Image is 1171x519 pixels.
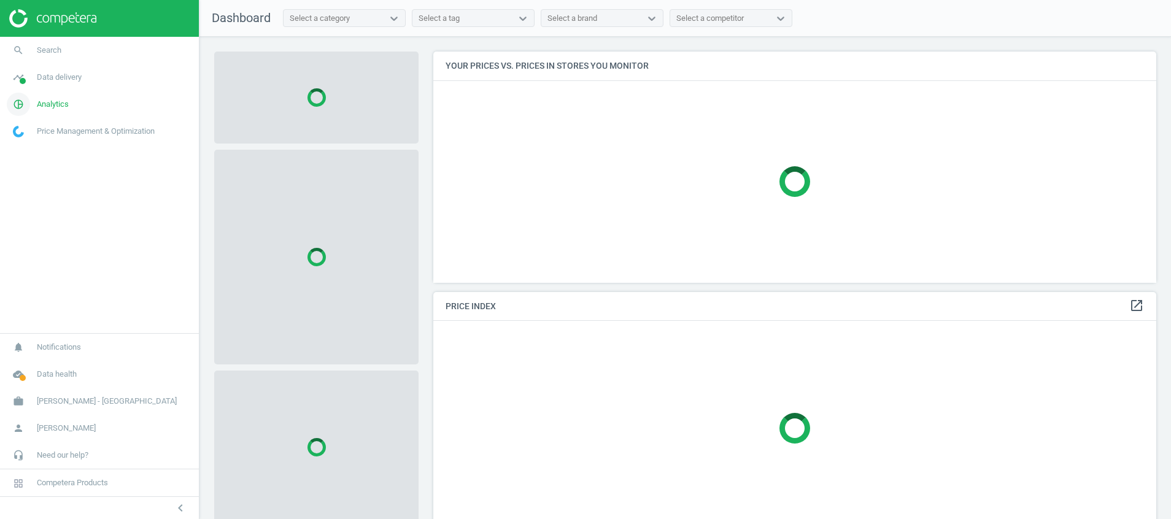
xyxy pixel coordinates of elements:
[37,396,177,407] span: [PERSON_NAME] - [GEOGRAPHIC_DATA]
[13,126,24,137] img: wGWNvw8QSZomAAAAABJRU5ErkJggg==
[7,390,30,413] i: work
[419,13,460,24] div: Select a tag
[7,93,30,116] i: pie_chart_outlined
[37,342,81,353] span: Notifications
[37,477,108,488] span: Competera Products
[37,369,77,380] span: Data health
[37,72,82,83] span: Data delivery
[37,126,155,137] span: Price Management & Optimization
[37,99,69,110] span: Analytics
[7,363,30,386] i: cloud_done
[7,66,30,89] i: timeline
[9,9,96,28] img: ajHJNr6hYgQAAAAASUVORK5CYII=
[7,444,30,467] i: headset_mic
[1129,298,1144,314] a: open_in_new
[433,52,1156,80] h4: Your prices vs. prices in stores you monitor
[433,292,1156,321] h4: Price Index
[165,500,196,516] button: chevron_left
[37,450,88,461] span: Need our help?
[1129,298,1144,313] i: open_in_new
[676,13,744,24] div: Select a competitor
[7,417,30,440] i: person
[173,501,188,515] i: chevron_left
[37,423,96,434] span: [PERSON_NAME]
[290,13,350,24] div: Select a category
[547,13,597,24] div: Select a brand
[37,45,61,56] span: Search
[7,336,30,359] i: notifications
[7,39,30,62] i: search
[212,10,271,25] span: Dashboard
